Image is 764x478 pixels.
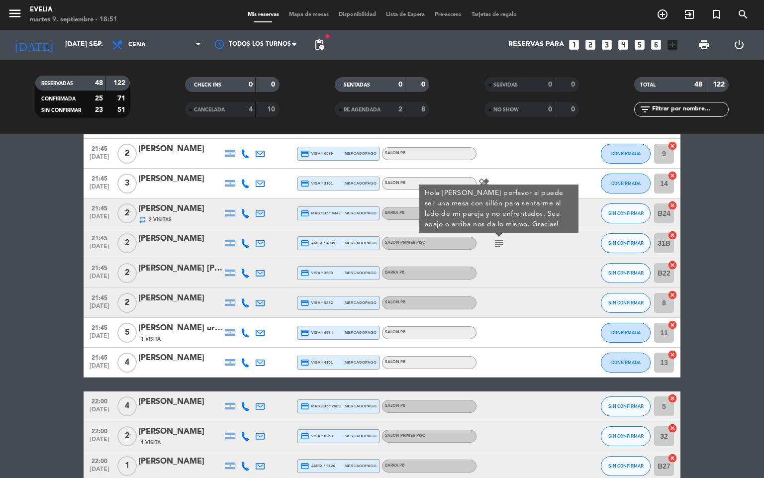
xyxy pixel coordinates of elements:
[430,12,467,17] span: Pre-acceso
[300,149,309,158] i: credit_card
[421,81,427,88] strong: 0
[87,273,112,285] span: [DATE]
[95,95,103,102] strong: 25
[608,463,644,469] span: SIN CONFIRMAR
[138,216,146,224] i: repeat
[666,38,679,51] i: add_box
[87,232,112,243] span: 21:45
[398,81,402,88] strong: 0
[385,404,405,408] span: SALON PB
[611,360,641,365] span: CONFIRMADA
[385,464,404,468] span: BARRA PB
[249,106,253,113] strong: 4
[138,173,223,186] div: [PERSON_NAME]
[600,38,613,51] i: looks_3
[138,395,223,408] div: [PERSON_NAME]
[87,172,112,184] span: 21:45
[138,262,223,275] div: [PERSON_NAME] [PERSON_NAME] ruani
[7,6,22,24] button: menu
[138,425,223,438] div: [PERSON_NAME]
[138,322,223,335] div: [PERSON_NAME] urrere pon
[87,154,112,165] span: [DATE]
[668,200,677,210] i: cancel
[300,402,309,411] i: credit_card
[345,270,377,276] span: mercadopago
[117,293,137,313] span: 2
[300,239,309,248] i: credit_card
[548,106,552,113] strong: 0
[87,351,112,363] span: 21:45
[324,33,330,39] span: fiber_manual_record
[87,436,112,448] span: [DATE]
[668,290,677,300] i: cancel
[300,462,309,471] i: credit_card
[657,8,668,20] i: add_circle_outline
[87,291,112,303] span: 21:45
[601,174,651,193] button: CONFIRMADA
[87,243,112,255] span: [DATE]
[194,83,221,88] span: CHECK INS
[601,323,651,343] button: CONFIRMADA
[117,106,127,113] strong: 51
[601,293,651,313] button: SIN CONFIRMAR
[117,174,137,193] span: 3
[117,456,137,476] span: 1
[141,335,161,343] span: 1 Visita
[87,406,112,418] span: [DATE]
[300,402,341,411] span: master * 2609
[117,144,137,164] span: 2
[601,456,651,476] button: SIN CONFIRMAR
[345,180,377,187] span: mercadopago
[478,178,490,190] i: healing
[300,358,333,367] span: visa * 4151
[271,81,277,88] strong: 0
[710,8,722,20] i: turned_in_not
[608,270,644,276] span: SIN CONFIRMAR
[601,233,651,253] button: SIN CONFIRMAR
[300,269,309,278] i: credit_card
[138,143,223,156] div: [PERSON_NAME]
[87,303,112,314] span: [DATE]
[345,463,377,469] span: mercadopago
[345,150,377,157] span: mercadopago
[7,6,22,21] i: menu
[548,81,552,88] strong: 0
[300,432,333,441] span: visa * 8250
[385,211,404,215] span: BARRA PB
[721,30,757,60] div: LOG OUT
[467,12,522,17] span: Tarjetas de regalo
[87,142,112,154] span: 21:45
[385,434,426,438] span: SALÓN PRIMER PISO
[87,466,112,478] span: [DATE]
[381,12,430,17] span: Lista de Espera
[668,453,677,463] i: cancel
[398,106,402,113] strong: 2
[345,240,377,246] span: mercadopago
[385,151,405,155] span: SALON PB
[300,298,333,307] span: visa * 5232
[683,8,695,20] i: exit_to_app
[138,352,223,365] div: [PERSON_NAME]
[601,426,651,446] button: SIN CONFIRMAR
[611,330,641,335] span: CONFIRMADA
[608,433,644,439] span: SIN CONFIRMAR
[571,106,577,113] strong: 0
[733,39,745,51] i: power_settings_new
[87,184,112,195] span: [DATE]
[737,8,749,20] i: search
[668,141,677,151] i: cancel
[87,333,112,344] span: [DATE]
[249,81,253,88] strong: 0
[284,12,334,17] span: Mapa de mesas
[345,433,377,439] span: mercadopago
[345,359,377,366] span: mercadopago
[668,320,677,330] i: cancel
[141,439,161,447] span: 1 Visita
[601,144,651,164] button: CONFIRMADA
[300,462,335,471] span: amex * 9120
[87,213,112,225] span: [DATE]
[601,203,651,223] button: SIN CONFIRMAR
[334,12,381,17] span: Disponibilidad
[345,403,377,409] span: mercadopago
[639,103,651,115] i: filter_list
